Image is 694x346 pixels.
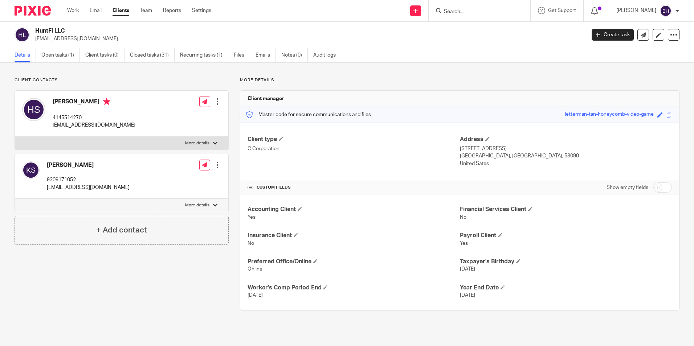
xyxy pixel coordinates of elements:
p: More details [185,140,209,146]
img: svg%3E [660,5,671,17]
h4: Worker's Comp Period End [248,284,460,292]
h4: + Add contact [96,225,147,236]
i: Primary [103,98,110,105]
label: Show empty fields [607,184,648,191]
span: Get Support [548,8,576,13]
a: Edit client [653,29,664,41]
h4: Preferred Office/Online [248,258,460,265]
span: Edit Address [485,137,490,141]
a: Emails [256,48,276,62]
p: C Corporation [248,145,460,152]
h4: [PERSON_NAME] [53,98,135,107]
img: Pixie [15,6,51,16]
img: svg%3E [22,161,40,179]
h4: Insurance Client [248,232,460,239]
a: Audit logs [313,48,341,62]
p: [EMAIL_ADDRESS][DOMAIN_NAME] [53,121,135,129]
span: No [460,215,466,220]
a: Files [234,48,250,62]
p: [EMAIL_ADDRESS][DOMAIN_NAME] [47,184,130,191]
a: Email [90,7,102,14]
span: No [248,241,254,246]
span: Edit code [657,112,663,118]
a: Recurring tasks (1) [180,48,228,62]
div: letterman-tan-honeycomb-video-game [565,111,654,119]
a: Client tasks (0) [85,48,124,62]
span: Edit Insurance Client [294,233,298,237]
img: svg%3E [15,27,30,42]
img: svg%3E [22,98,45,121]
p: United Sates [460,160,672,167]
span: Yes [248,215,256,220]
a: Closed tasks (31) [130,48,175,62]
h2: HuntFi LLC [35,27,471,35]
span: Edit Preferred Office/Online [313,259,318,263]
span: Edit Accounting Client [298,207,302,211]
span: [DATE] [460,293,475,298]
p: Master code for secure communications and files [246,111,371,118]
span: Edit Payroll Client [498,233,502,237]
h4: CUSTOM FIELDS [248,185,460,190]
span: Edit Year End Date [501,285,505,289]
h4: Client type [248,136,460,143]
a: Clients [113,7,129,14]
span: Edit Worker's Comp Period End [323,285,328,289]
h4: Year End Date [460,284,672,292]
p: [PERSON_NAME] [616,7,656,14]
input: Search [443,9,509,15]
p: 4145514270 [53,114,135,121]
span: Copy to clipboard [666,112,672,118]
p: [EMAIL_ADDRESS][DOMAIN_NAME] [35,35,581,42]
span: Edit Taxpayer's Birthday [516,259,520,263]
p: [STREET_ADDRESS] [460,145,672,152]
p: More details [240,77,679,83]
a: Team [140,7,152,14]
a: Work [67,7,79,14]
span: Online [248,267,262,272]
h4: Financial Services Client [460,206,672,213]
span: [DATE] [248,293,263,298]
a: Open tasks (1) [41,48,80,62]
h4: Address [460,136,672,143]
span: [DATE] [460,267,475,272]
a: Settings [192,7,211,14]
h4: [PERSON_NAME] [47,161,130,169]
h4: Accounting Client [248,206,460,213]
a: Notes (0) [281,48,308,62]
p: 9209171052 [47,176,130,184]
a: Reports [163,7,181,14]
p: More details [185,202,209,208]
h3: Client manager [248,95,284,102]
span: Yes [460,241,468,246]
h4: Taxpayer's Birthday [460,258,672,265]
h4: Payroll Client [460,232,672,239]
span: Edit Financial Services Client [528,207,532,211]
p: Client contacts [15,77,229,83]
p: [GEOGRAPHIC_DATA], [GEOGRAPHIC_DATA], 53090 [460,152,672,160]
a: Create task [592,29,634,41]
a: Details [15,48,36,62]
a: Send new email [637,29,649,41]
span: Change Client type [279,137,283,141]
